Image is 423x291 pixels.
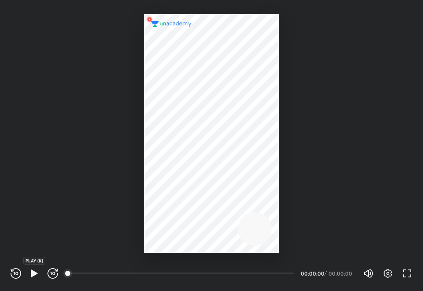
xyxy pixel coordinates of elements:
img: wMgqJGBwKWe8AAAAABJRU5ErkJggg== [144,14,155,25]
div: 00:00:00 [301,271,323,276]
img: logo.2a7e12a2.svg [151,21,192,27]
div: / [325,271,327,276]
div: 00:00:00 [328,271,353,276]
div: PLAY (K) [23,257,45,265]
